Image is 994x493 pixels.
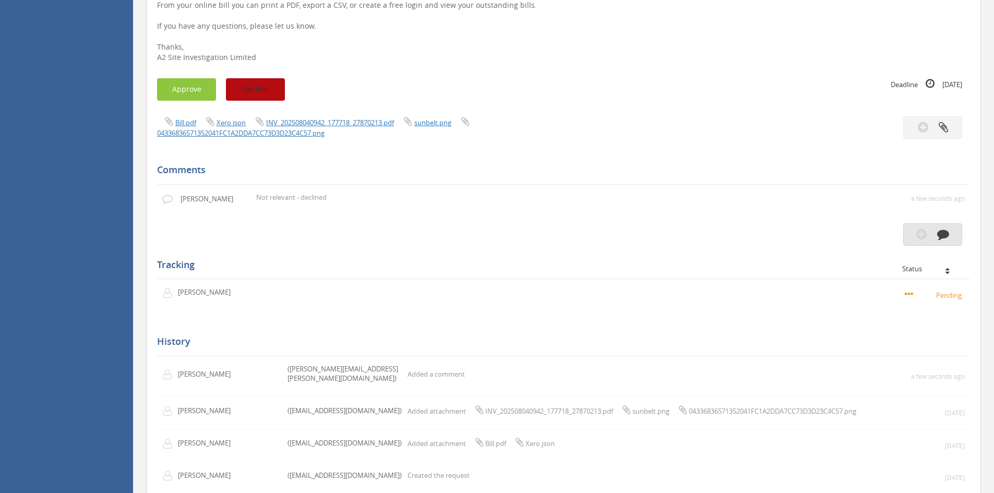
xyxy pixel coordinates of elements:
[178,406,238,416] p: [PERSON_NAME]
[178,438,238,448] p: [PERSON_NAME]
[485,406,613,416] span: INV_202508040942_177718_27870213.pdf
[414,118,451,127] a: sunbelt.png
[157,336,962,347] h5: History
[157,78,216,101] button: Approve
[157,165,962,175] h5: Comments
[181,194,240,204] p: [PERSON_NAME]
[217,118,246,127] a: Xero.json
[288,471,402,480] p: ([EMAIL_ADDRESS][DOMAIN_NAME])
[162,406,178,416] img: user-icon.png
[288,364,402,383] p: ([PERSON_NAME][EMAIL_ADDRESS][PERSON_NAME][DOMAIN_NAME])
[226,78,285,101] button: Decline
[157,260,962,270] h5: Tracking
[911,372,965,381] small: a few seconds ago
[408,471,470,480] p: Created the request
[178,287,238,297] p: [PERSON_NAME]
[162,471,178,481] img: user-icon.png
[911,194,965,203] small: a few seconds ago
[408,437,555,449] p: Added attachment
[408,369,465,379] p: Added a comment
[266,118,394,127] a: INV_202508040942_177718_27870213.pdf
[157,128,325,138] a: 04336836571352041FC1A2DDA7CC73D3D23C4C57.png
[945,441,965,450] small: [DATE]
[178,369,238,379] p: [PERSON_NAME]
[162,288,178,298] img: user-icon.png
[175,118,196,127] a: Bill.pdf
[178,471,238,480] p: [PERSON_NAME]
[945,408,965,417] small: [DATE]
[485,439,506,448] span: Bill.pdf
[632,406,669,416] span: sunbelt.png
[945,473,965,482] small: [DATE]
[256,193,726,202] p: Not relevant - declined
[162,369,178,380] img: user-icon.png
[288,406,402,416] p: ([EMAIL_ADDRESS][DOMAIN_NAME])
[162,439,178,449] img: user-icon.png
[525,439,555,448] span: Xero.json
[288,438,402,448] p: ([EMAIL_ADDRESS][DOMAIN_NAME])
[905,289,965,300] small: Pending
[689,406,856,416] span: 04336836571352041FC1A2DDA7CC73D3D23C4C57.png
[902,265,962,272] div: Status
[408,405,856,416] p: Added attachment
[891,78,962,90] small: Deadline [DATE]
